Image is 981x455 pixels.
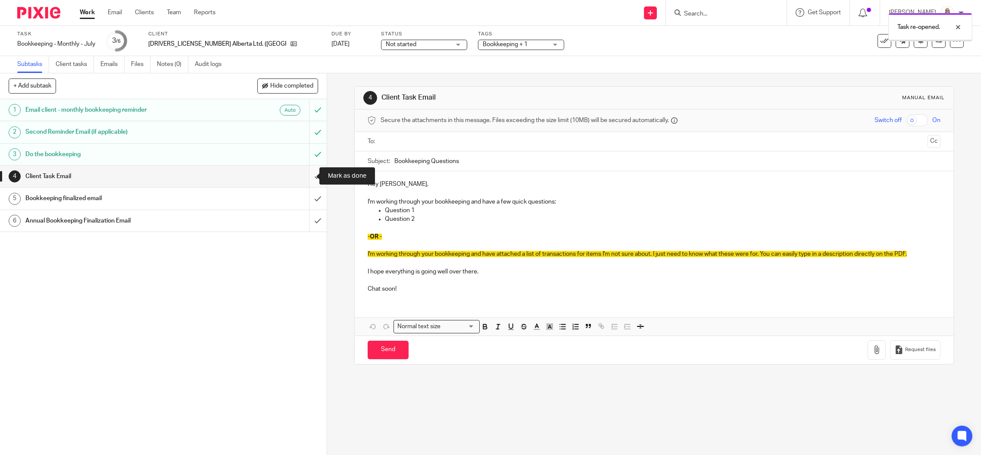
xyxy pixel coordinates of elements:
[280,105,300,116] div: Auto
[135,8,154,17] a: Clients
[195,56,228,73] a: Audit logs
[368,198,940,206] p: I'm working through your bookkeeping and have a few quick questions:
[108,8,122,17] a: Email
[928,135,940,148] button: Cc
[17,40,95,48] div: Bookkeeping - Monthly - July
[116,39,121,44] small: /6
[905,346,936,353] span: Request files
[25,126,209,138] h1: Second Reminder Email (if applicable)
[368,251,907,257] span: I'm working through your bookkeeping and have attached a list of transactions for items I'm not s...
[25,192,209,205] h1: Bookkeeping finalized email
[875,116,902,125] span: Switch off
[25,214,209,227] h1: Annual Bookkeeping Finalization Email
[368,234,382,240] span: -OR -
[386,41,416,47] span: Not started
[9,126,21,138] div: 2
[382,93,672,102] h1: Client Task Email
[56,56,94,73] a: Client tasks
[9,104,21,116] div: 1
[157,56,188,73] a: Notes (0)
[368,341,409,359] input: Send
[478,31,564,38] label: Tags
[902,94,945,101] div: Manual email
[385,206,940,215] p: Question 1
[368,137,377,146] label: To:
[483,41,528,47] span: Bookkeeping + 1
[368,157,390,166] label: Subject:
[148,40,286,48] p: [DRIVERS_LICENSE_NUMBER] Alberta Ltd. ([GEOGRAPHIC_DATA])
[368,180,940,188] p: Hey [PERSON_NAME],
[331,41,350,47] span: [DATE]
[194,8,216,17] a: Reports
[17,7,60,19] img: Pixie
[17,31,95,38] label: Task
[100,56,125,73] a: Emails
[381,31,467,38] label: Status
[368,285,940,293] p: Chat soon!
[131,56,150,73] a: Files
[940,6,954,20] img: Headshot%2011-2024%20white%20background%20square%202.JPG
[394,320,480,333] div: Search for option
[17,56,49,73] a: Subtasks
[148,31,321,38] label: Client
[897,23,940,31] p: Task re-opened.
[331,31,370,38] label: Due by
[257,78,318,93] button: Hide completed
[270,83,313,90] span: Hide completed
[9,193,21,205] div: 5
[396,322,443,331] span: Normal text size
[9,78,56,93] button: + Add subtask
[890,340,940,360] button: Request files
[112,36,121,46] div: 3
[385,215,940,223] p: Question 2
[9,170,21,182] div: 4
[25,104,209,116] h1: Email client - monthly bookkeeping reminder
[80,8,95,17] a: Work
[25,148,209,161] h1: Do the bookkeeping
[381,116,669,125] span: Secure the attachments in this message. Files exceeding the size limit (10MB) will be secured aut...
[9,148,21,160] div: 3
[167,8,181,17] a: Team
[25,170,209,183] h1: Client Task Email
[932,116,940,125] span: On
[368,267,940,276] p: I hope everything is going well over there.
[9,215,21,227] div: 6
[363,91,377,105] div: 4
[444,322,475,331] input: Search for option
